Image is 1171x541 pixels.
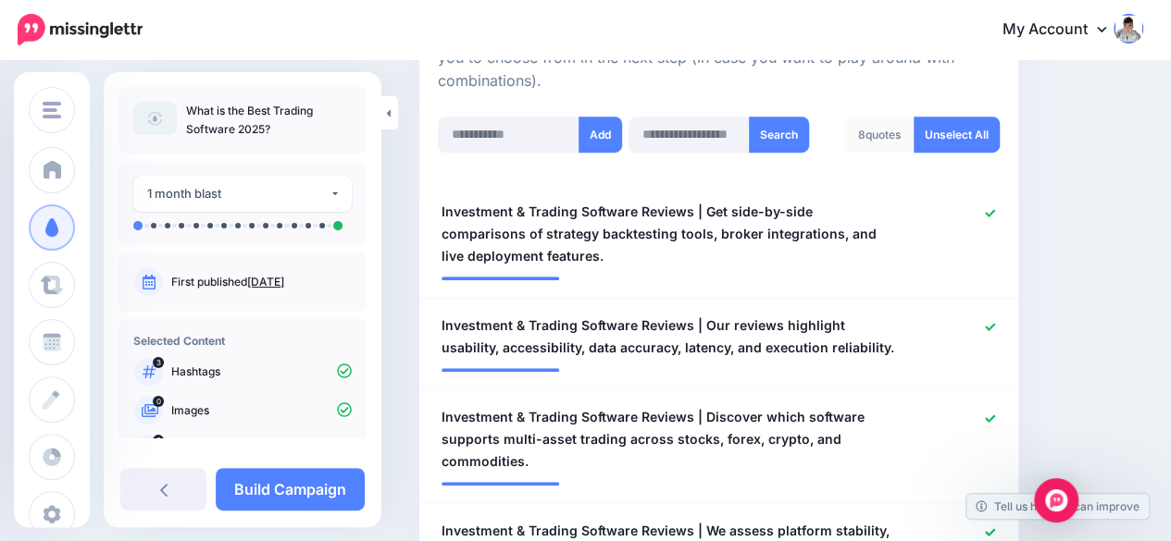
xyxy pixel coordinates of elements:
[153,435,164,446] span: 8
[171,402,352,419] p: Images
[914,117,1000,153] a: Unselect All
[43,102,61,118] img: menu.png
[749,117,809,153] button: Search
[18,14,143,45] img: Missinglettr
[858,128,866,141] span: 8
[186,102,352,139] p: What is the Best Trading Software 2025?
[133,334,352,348] h4: Selected Content
[442,314,899,359] span: Investment & Trading Software Reviews | Our reviews highlight usability, accessibility, data accu...
[133,102,177,135] img: article-default-image-icon.png
[133,176,352,212] button: 1 month blast
[984,7,1143,53] a: My Account
[442,482,559,486] div: The rank for this quote based on keywords and relevance.
[153,357,164,368] span: 3
[153,396,164,407] span: 0
[247,275,284,289] a: [DATE]
[1034,478,1078,523] div: Open Intercom Messenger
[147,183,330,204] div: 1 month blast
[171,363,352,380] p: Hashtags
[579,117,622,153] button: Add
[966,494,1149,519] a: Tell us how we can improve
[442,368,559,372] div: The rank for this quote based on keywords and relevance.
[442,277,559,280] div: The rank for this quote based on keywords and relevance.
[171,274,352,290] p: First published
[442,406,899,473] span: Investment & Trading Software Reviews | Discover which software supports multi-asset trading acro...
[442,201,899,267] span: Investment & Trading Software Reviews | Get side-by-side comparisons of strategy backtesting tool...
[844,117,915,153] div: quotes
